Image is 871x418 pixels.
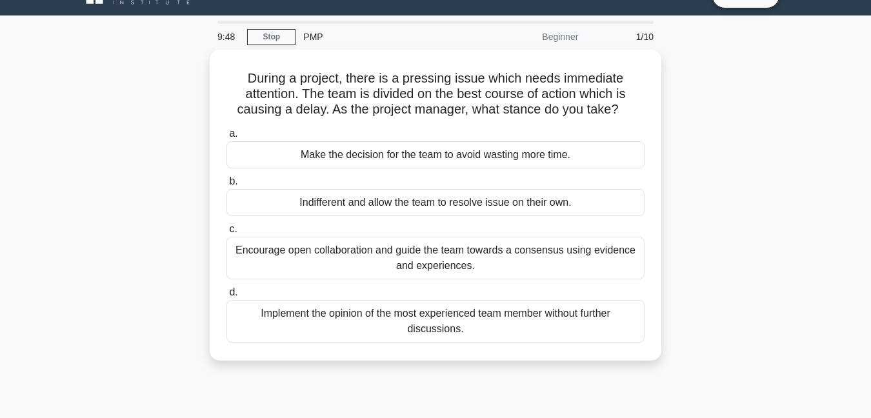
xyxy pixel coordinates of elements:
[210,24,247,50] div: 9:48
[225,70,646,118] h5: During a project, there is a pressing issue which needs immediate attention. The team is divided ...
[226,237,645,279] div: Encourage open collaboration and guide the team towards a consensus using evidence and experiences.
[229,286,237,297] span: d.
[295,24,473,50] div: PMP
[226,189,645,216] div: Indifferent and allow the team to resolve issue on their own.
[229,223,237,234] span: c.
[229,175,237,186] span: b.
[247,29,295,45] a: Stop
[586,24,661,50] div: 1/10
[226,141,645,168] div: Make the decision for the team to avoid wasting more time.
[229,128,237,139] span: a.
[226,300,645,343] div: Implement the opinion of the most experienced team member without further discussions.
[473,24,586,50] div: Beginner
